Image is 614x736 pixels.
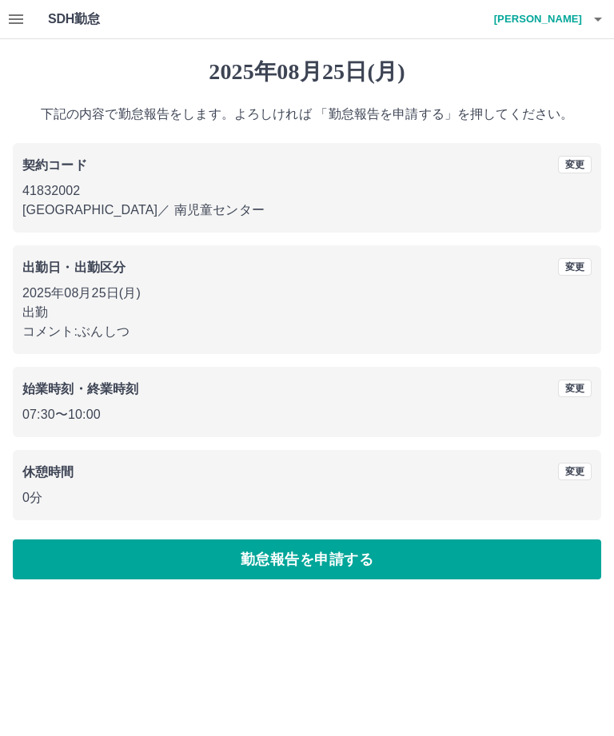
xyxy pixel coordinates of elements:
p: 0分 [22,488,592,507]
b: 契約コード [22,158,87,172]
b: 始業時刻・終業時刻 [22,382,138,396]
b: 休憩時間 [22,465,74,479]
p: 2025年08月25日(月) [22,284,592,303]
p: 下記の内容で勤怠報告をします。よろしければ 「勤怠報告を申請する」を押してください。 [13,105,601,124]
b: 出勤日・出勤区分 [22,261,126,274]
p: [GEOGRAPHIC_DATA] ／ 南児童センター [22,201,592,220]
p: 出勤 [22,303,592,322]
p: 41832002 [22,181,592,201]
p: コメント: ぶんしつ [22,322,592,341]
p: 07:30 〜 10:00 [22,405,592,424]
h1: 2025年08月25日(月) [13,58,601,86]
button: 変更 [558,463,592,480]
button: 勤怠報告を申請する [13,539,601,579]
button: 変更 [558,380,592,397]
button: 変更 [558,258,592,276]
button: 変更 [558,156,592,173]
